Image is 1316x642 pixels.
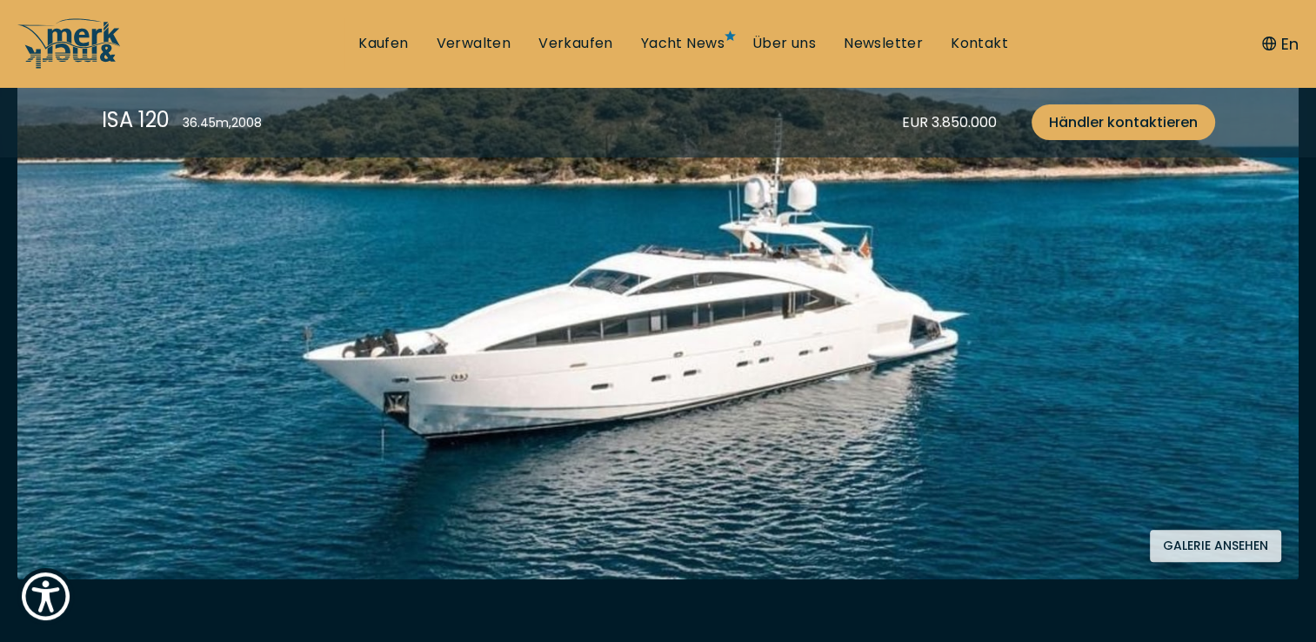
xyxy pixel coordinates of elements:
a: Über uns [752,34,816,53]
button: Galerie ansehen [1150,530,1281,562]
div: 36.45 m , 2008 [183,114,262,132]
a: Newsletter [844,34,923,53]
button: En [1262,32,1299,56]
div: ISA 120 [102,104,170,135]
a: Verwalten [437,34,511,53]
div: EUR 3.850.000 [902,111,997,133]
a: Kontakt [951,34,1008,53]
a: Händler kontaktieren [1032,104,1215,140]
a: Yacht News [641,34,725,53]
span: Händler kontaktieren [1049,111,1198,133]
a: Verkaufen [538,34,613,53]
button: Show Accessibility Preferences [17,568,74,625]
a: Kaufen [358,34,408,53]
img: Merk&Merk [17,79,1299,579]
